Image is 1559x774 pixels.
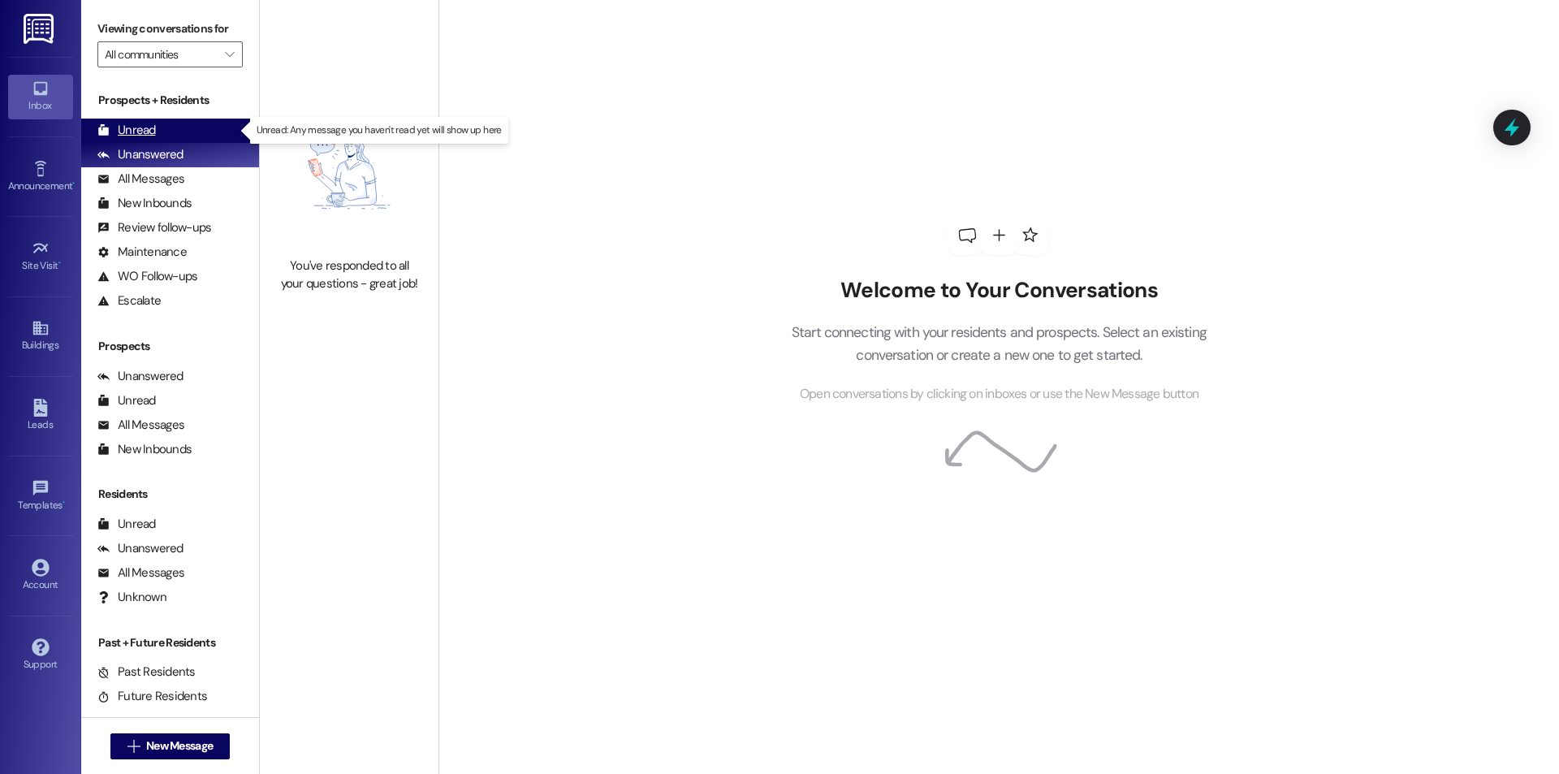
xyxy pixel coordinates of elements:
div: Prospects + Residents [81,92,259,109]
a: Templates • [8,474,73,518]
a: Leads [8,394,73,438]
div: Unanswered [97,146,184,163]
div: Unanswered [97,368,184,385]
a: Site Visit • [8,235,73,279]
div: Past Residents [97,664,196,681]
label: Viewing conversations for [97,16,243,41]
div: New Inbounds [97,441,192,458]
a: Inbox [8,75,73,119]
div: New Inbounds [97,195,192,212]
i:  [225,48,234,61]
span: • [72,178,75,189]
span: Open conversations by clicking on inboxes or use the New Message button [800,384,1198,404]
div: Residents [81,486,259,503]
a: Buildings [8,314,73,358]
span: • [58,257,61,269]
div: Future Residents [97,688,207,705]
div: Unanswered [97,540,184,557]
div: Unread [97,122,156,139]
p: Start connecting with your residents and prospects. Select an existing conversation or create a n... [767,321,1231,367]
div: Unknown [97,589,166,606]
div: All Messages [97,564,184,582]
div: Past + Future Residents [81,634,259,651]
img: empty-state [278,95,421,250]
a: Account [8,554,73,598]
div: Unread [97,392,156,409]
div: Unread [97,516,156,533]
div: Prospects [81,338,259,355]
span: • [63,497,65,508]
h2: Welcome to Your Conversations [767,278,1231,304]
div: Maintenance [97,244,187,261]
input: All communities [105,41,217,67]
div: WO Follow-ups [97,268,197,285]
div: You've responded to all your questions - great job! [278,257,421,292]
div: Escalate [97,292,161,309]
p: Unread: Any message you haven't read yet will show up here [257,123,502,137]
div: Review follow-ups [97,219,211,236]
img: ResiDesk Logo [24,14,57,44]
div: All Messages [97,417,184,434]
div: All Messages [97,171,184,188]
button: New Message [110,733,231,759]
span: New Message [146,737,213,755]
a: Support [8,633,73,677]
i:  [127,740,140,753]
